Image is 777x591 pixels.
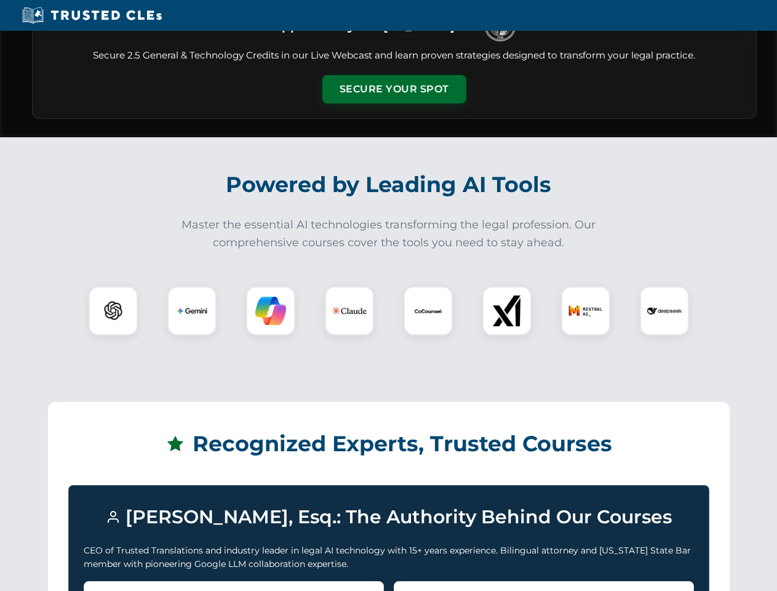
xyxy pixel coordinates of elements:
[84,544,694,571] p: CEO of Trusted Translations and industry leader in legal AI technology with 15+ years experience....
[413,295,444,326] img: CoCounsel Logo
[325,286,374,336] div: Claude
[568,294,603,328] img: Mistral AI Logo
[255,295,286,326] img: Copilot Logo
[246,286,295,336] div: Copilot
[561,286,610,336] div: Mistral AI
[332,294,367,328] img: Claude Logo
[647,294,682,328] img: DeepSeek Logo
[404,286,453,336] div: CoCounsel
[167,286,217,336] div: Gemini
[89,286,138,336] div: ChatGPT
[640,286,689,336] div: DeepSeek
[68,422,709,465] h2: Recognized Experts, Trusted Courses
[84,501,694,534] h3: [PERSON_NAME], Esq.: The Authority Behind Our Courses
[177,295,207,326] img: Gemini Logo
[47,49,741,63] p: Secure 2.5 General & Technology Credits in our Live Webcast and learn proven strategies designed ...
[492,295,522,326] img: xAI Logo
[482,286,532,336] div: xAI
[48,163,730,206] h2: Powered by Leading AI Tools
[18,6,165,25] img: Trusted CLEs
[173,216,604,252] p: Master the essential AI technologies transforming the legal profession. Our comprehensive courses...
[95,293,131,329] img: ChatGPT Logo
[322,75,466,103] button: Secure Your Spot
